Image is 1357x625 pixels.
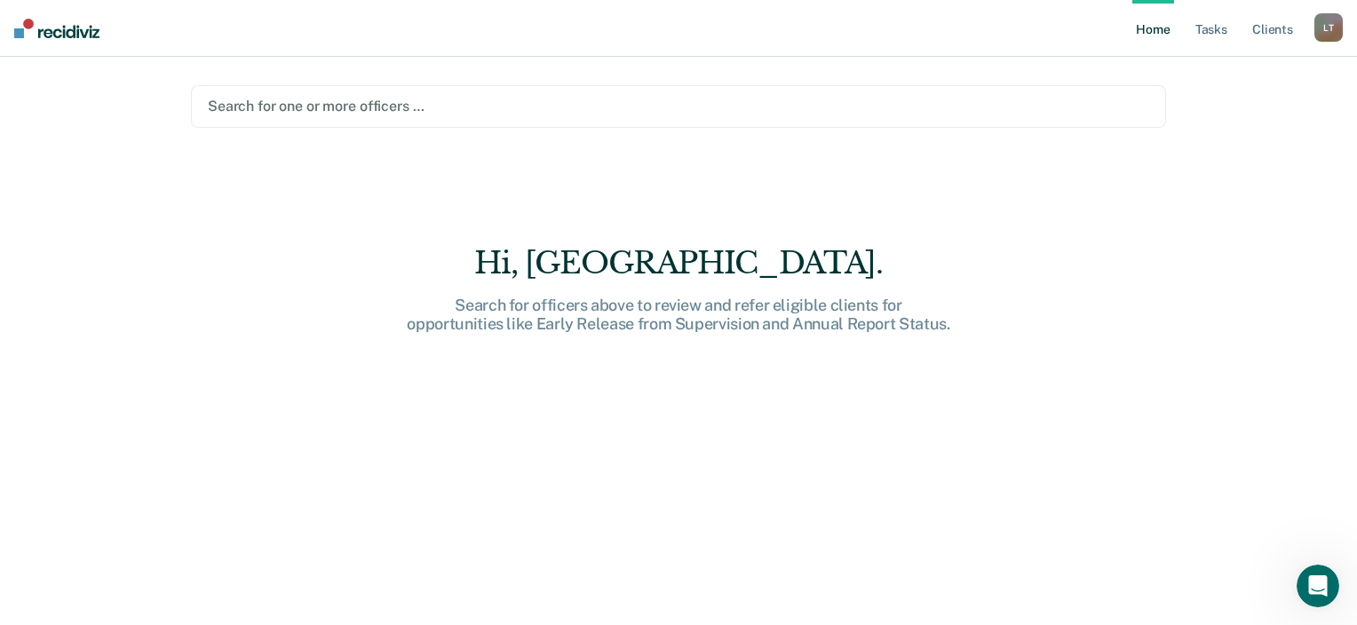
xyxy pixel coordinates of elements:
button: LT [1314,13,1343,42]
img: Recidiviz [14,19,99,38]
div: Hi, [GEOGRAPHIC_DATA]. [394,245,963,281]
div: Search for officers above to review and refer eligible clients for opportunities like Early Relea... [394,296,963,334]
iframe: Intercom live chat [1297,565,1339,607]
div: L T [1314,13,1343,42]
